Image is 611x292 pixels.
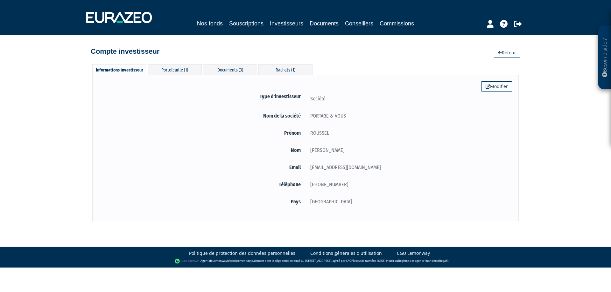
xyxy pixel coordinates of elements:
[494,48,520,58] a: Retour
[99,112,305,120] label: Nom de la société
[380,19,414,28] a: Commissions
[99,180,305,188] label: Téléphone
[229,19,263,28] a: Souscriptions
[99,163,305,171] label: Email
[601,29,608,86] p: Besoin d'aide ?
[99,92,305,100] label: Type d'investisseur
[213,259,227,263] a: Lemonway
[203,64,257,75] div: Documents (3)
[481,81,512,92] a: Modifier
[310,250,382,256] a: Conditions générales d'utilisation
[305,146,512,154] div: [PERSON_NAME]
[345,19,373,28] a: Conseillers
[305,198,512,206] div: [GEOGRAPHIC_DATA]
[397,250,430,256] a: CGU Lemonway
[99,146,305,154] label: Nom
[305,180,512,188] div: [PHONE_NUMBER]
[270,19,303,29] a: Investisseurs
[189,250,295,256] a: Politique de protection des données personnelles
[6,258,605,264] div: - Agent de (établissement de paiement dont le siège social est situé au [STREET_ADDRESS], agréé p...
[99,198,305,206] label: Pays
[86,12,152,23] img: 1732889491-logotype_eurazeo_blanc_rvb.png
[398,259,448,263] a: Registre des agents financiers (Regafi)
[305,112,512,120] div: PORTAGE & VOUS
[310,19,339,28] a: Documents
[175,258,199,264] img: logo-lemonway.png
[99,129,305,137] label: Prénom
[148,64,202,75] div: Portefeuille (1)
[92,64,146,75] div: Informations investisseur
[197,19,223,28] a: Nos fonds
[258,64,313,75] div: Rachats (1)
[305,129,512,137] div: ROUSSEL
[305,163,512,171] div: [EMAIL_ADDRESS][DOMAIN_NAME]
[91,48,159,55] h4: Compte investisseur
[305,95,512,103] div: Société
